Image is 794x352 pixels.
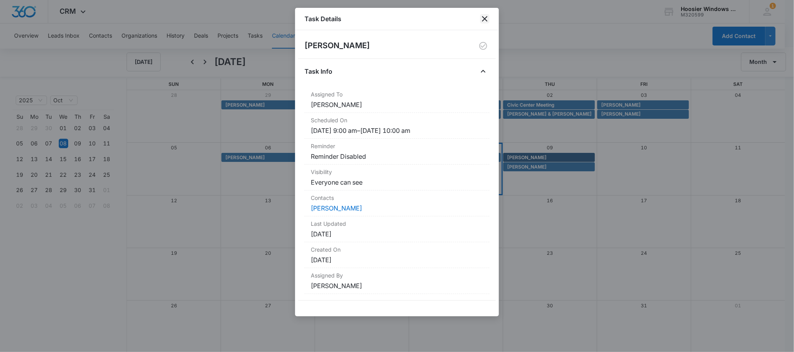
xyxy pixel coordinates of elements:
dt: Reminder [311,142,483,150]
dt: Created On [311,245,483,254]
div: Last Updated[DATE] [305,216,489,242]
dt: Contacts [311,194,483,202]
dd: [DATE] 9:00 am – [DATE] 10:00 am [311,126,483,135]
h2: [PERSON_NAME] [305,40,370,52]
dd: [PERSON_NAME] [311,100,483,109]
dt: Assigned By [311,271,483,279]
h4: Task Info [305,67,332,76]
div: VisibilityEveryone can see [305,165,489,191]
dt: Visibility [311,168,483,176]
div: ReminderReminder Disabled [305,139,489,165]
div: Scheduled On[DATE] 9:00 am–[DATE] 10:00 am [305,113,489,139]
dd: [DATE] [311,255,483,265]
a: [PERSON_NAME] [311,204,362,212]
div: Created On[DATE] [305,242,489,268]
div: Assigned To[PERSON_NAME] [305,87,489,113]
dd: [PERSON_NAME] [311,281,483,290]
button: Close [477,65,489,78]
dt: Assigned To [311,90,483,98]
div: Assigned By[PERSON_NAME] [305,268,489,294]
dt: Scheduled On [311,116,483,124]
dd: Everyone can see [311,178,483,187]
button: close [480,14,489,24]
dd: [DATE] [311,229,483,239]
div: Contacts[PERSON_NAME] [305,191,489,216]
dt: Last Updated [311,220,483,228]
dd: Reminder Disabled [311,152,483,161]
h1: Task Details [305,14,341,24]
